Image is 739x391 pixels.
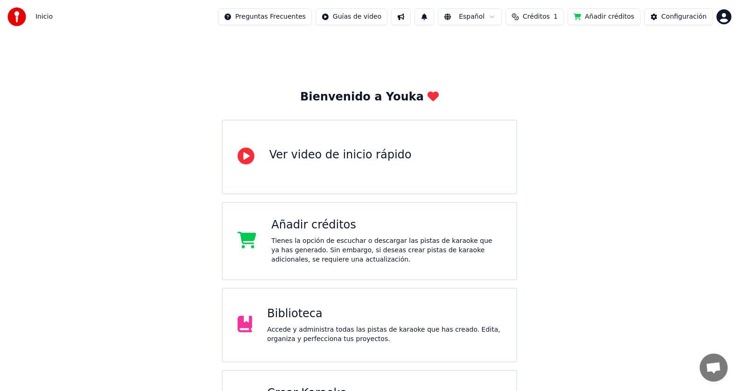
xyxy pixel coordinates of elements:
div: Tienes la opción de escuchar o descargar las pistas de karaoke que ya has generado. Sin embargo, ... [271,236,501,264]
button: Configuración [644,8,713,25]
nav: breadcrumb [35,12,53,21]
div: Ver video de inicio rápido [269,148,412,163]
div: Configuración [662,12,707,21]
div: Biblioteca [267,306,501,321]
div: Chat abierto [700,354,728,382]
img: youka [7,7,26,26]
button: Añadir créditos [568,8,640,25]
span: 1 [554,12,558,21]
span: Créditos [523,12,550,21]
div: Añadir créditos [271,218,501,233]
div: Bienvenido a Youka [300,90,439,105]
button: Guías de video [316,8,387,25]
button: Créditos1 [506,8,564,25]
div: Accede y administra todas las pistas de karaoke que has creado. Edita, organiza y perfecciona tus... [267,325,501,344]
button: Preguntas Frecuentes [218,8,312,25]
span: Inicio [35,12,53,21]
